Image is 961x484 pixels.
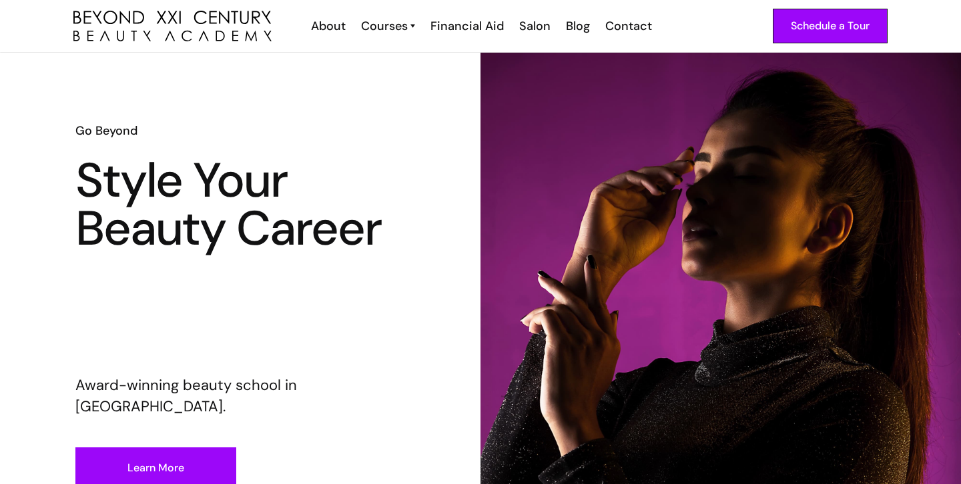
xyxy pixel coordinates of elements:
[430,17,504,35] div: Financial Aid
[773,9,888,43] a: Schedule a Tour
[597,17,659,35] a: Contact
[73,11,272,42] a: home
[422,17,511,35] a: Financial Aid
[75,122,405,139] h6: Go Beyond
[75,375,405,417] p: Award-winning beauty school in [GEOGRAPHIC_DATA].
[73,11,272,42] img: beyond 21st century beauty academy logo
[519,17,551,35] div: Salon
[557,17,597,35] a: Blog
[566,17,590,35] div: Blog
[361,17,408,35] div: Courses
[302,17,352,35] a: About
[361,17,415,35] a: Courses
[311,17,346,35] div: About
[605,17,652,35] div: Contact
[791,17,870,35] div: Schedule a Tour
[75,157,405,253] h1: Style Your Beauty Career
[511,17,557,35] a: Salon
